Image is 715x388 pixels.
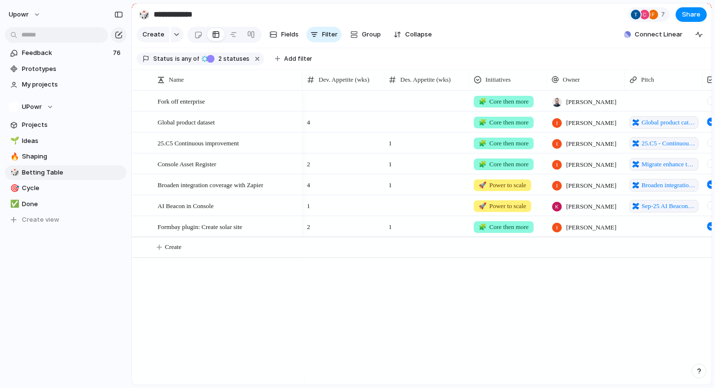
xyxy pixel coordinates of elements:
[5,46,126,60] a: Feedback76
[479,181,486,189] span: 🚀
[10,198,17,210] div: ✅
[385,217,469,232] span: 1
[10,183,17,194] div: 🎯
[22,120,123,130] span: Projects
[620,27,686,42] button: Connect Linear
[566,181,616,191] span: [PERSON_NAME]
[642,139,696,148] span: 25.C5 - Continuous improvement pitch items
[642,159,696,169] span: Migrate enhance the Asset Register
[136,7,152,22] button: 🎲
[4,7,46,22] button: upowr
[479,202,486,210] span: 🚀
[22,136,123,146] span: Ideas
[479,160,486,168] span: 🧩
[479,180,526,190] span: Power to scale
[158,179,263,190] span: Broaden integration coverage with Zapier
[5,134,126,148] a: 🌱Ideas
[10,135,17,146] div: 🌱
[158,116,215,127] span: Global product dataset
[661,10,668,19] span: 7
[137,27,169,42] button: Create
[281,30,299,39] span: Fields
[284,54,312,63] span: Add filter
[319,75,369,85] span: Dev. Appetite (wks)
[215,55,223,62] span: 2
[566,223,616,232] span: [PERSON_NAME]
[143,30,164,39] span: Create
[180,54,199,63] span: any of
[158,221,242,232] span: Formbay plugin: Create solar site
[22,102,42,112] span: UPowr
[22,80,123,89] span: My projects
[22,64,123,74] span: Prototypes
[485,75,511,85] span: Initiatives
[303,154,384,169] span: 2
[405,30,432,39] span: Collapse
[676,7,707,22] button: Share
[345,27,386,42] button: Group
[169,75,184,85] span: Name
[5,181,126,195] a: 🎯Cycle
[479,223,486,230] span: 🧩
[362,30,381,39] span: Group
[5,165,126,180] div: 🎲Betting Table
[479,159,529,169] span: Core then more
[10,167,17,178] div: 🎲
[215,54,250,63] span: statuses
[682,10,700,19] span: Share
[113,48,123,58] span: 76
[158,95,205,106] span: Fork off enterprise
[175,54,180,63] span: is
[385,133,469,148] span: 1
[566,118,616,128] span: [PERSON_NAME]
[165,242,181,252] span: Create
[635,30,682,39] span: Connect Linear
[5,118,126,132] a: Projects
[400,75,451,85] span: Des. Appetite (wks)
[9,199,18,209] button: ✅
[9,152,18,161] button: 🔥
[9,136,18,146] button: 🌱
[479,97,529,106] span: Core then more
[5,149,126,164] a: 🔥Shaping
[385,175,469,190] span: 1
[5,77,126,92] a: My projects
[22,152,123,161] span: Shaping
[566,139,616,149] span: [PERSON_NAME]
[153,54,173,63] span: Status
[629,200,698,212] a: Sep-25 AI Beacon inside Console to improve Customer Self-Service Feedback pitch
[566,160,616,170] span: [PERSON_NAME]
[385,154,469,169] span: 1
[563,75,580,85] span: Owner
[22,183,123,193] span: Cycle
[22,215,59,225] span: Create view
[479,201,526,211] span: Power to scale
[479,118,529,127] span: Core then more
[269,52,318,66] button: Add filter
[10,151,17,162] div: 🔥
[5,100,126,114] button: UPowr
[390,27,436,42] button: Collapse
[158,158,216,169] span: Console Asset Register
[566,97,616,107] span: [PERSON_NAME]
[306,27,341,42] button: Filter
[5,197,126,212] a: ✅Done
[9,168,18,177] button: 🎲
[629,116,698,129] a: Global product catalogue dataset
[642,180,696,190] span: Broaden integration coverage with Zapier
[629,137,698,150] a: 25.C5 - Continuous improvement pitch items
[566,202,616,212] span: [PERSON_NAME]
[303,217,384,232] span: 2
[22,199,123,209] span: Done
[479,222,529,232] span: Core then more
[200,53,251,64] button: 2 statuses
[642,118,696,127] span: Global product catalogue dataset
[642,201,696,211] span: Sep-25 AI Beacon inside Console to improve Customer Self-Service Feedback pitch
[9,183,18,193] button: 🎯
[158,137,239,148] span: 25.C5 Continuous improvement
[5,212,126,227] button: Create view
[139,8,149,21] div: 🎲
